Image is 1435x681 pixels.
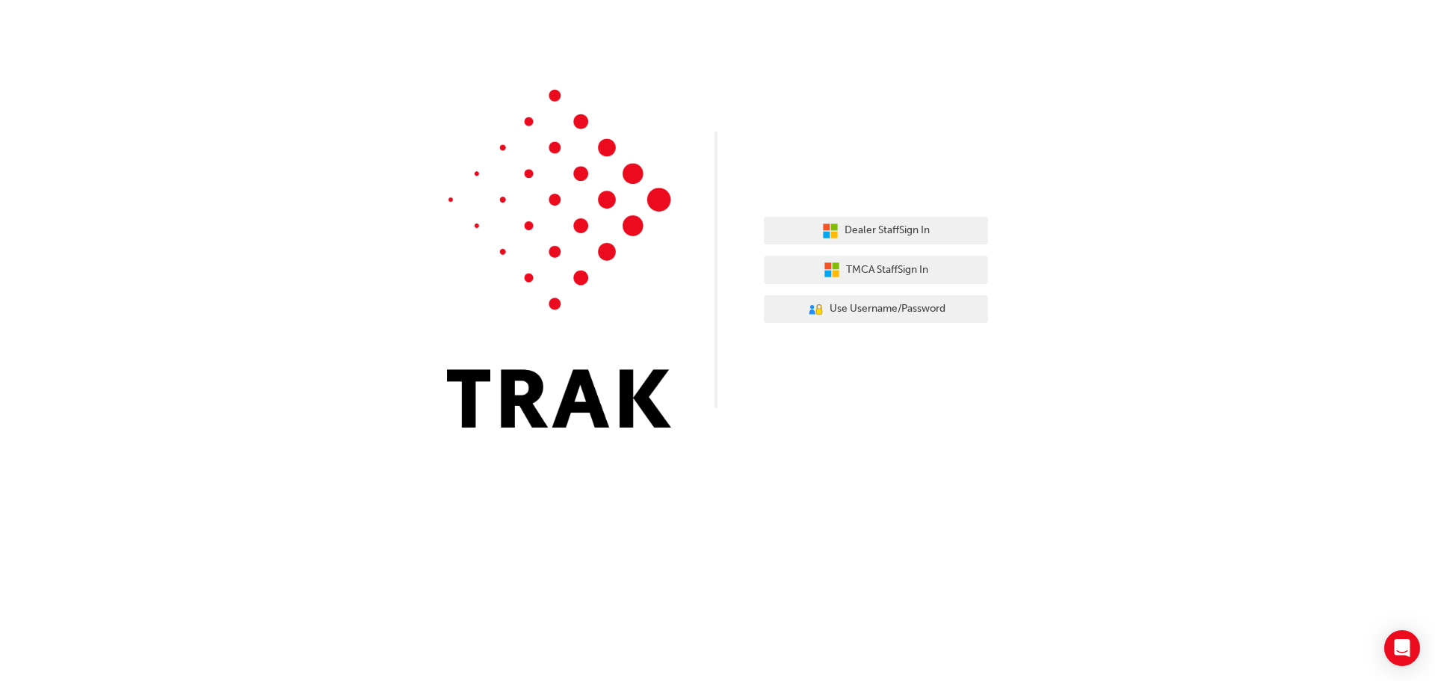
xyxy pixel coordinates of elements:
div: Open Intercom Messenger [1384,630,1420,666]
span: Dealer Staff Sign In [845,222,930,239]
button: Dealer StaffSign In [764,217,988,245]
button: TMCA StaffSign In [764,256,988,284]
img: Trak [447,90,671,428]
button: Use Username/Password [764,295,988,324]
span: TMCA Staff Sign In [846,262,928,279]
span: Use Username/Password [830,301,945,318]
